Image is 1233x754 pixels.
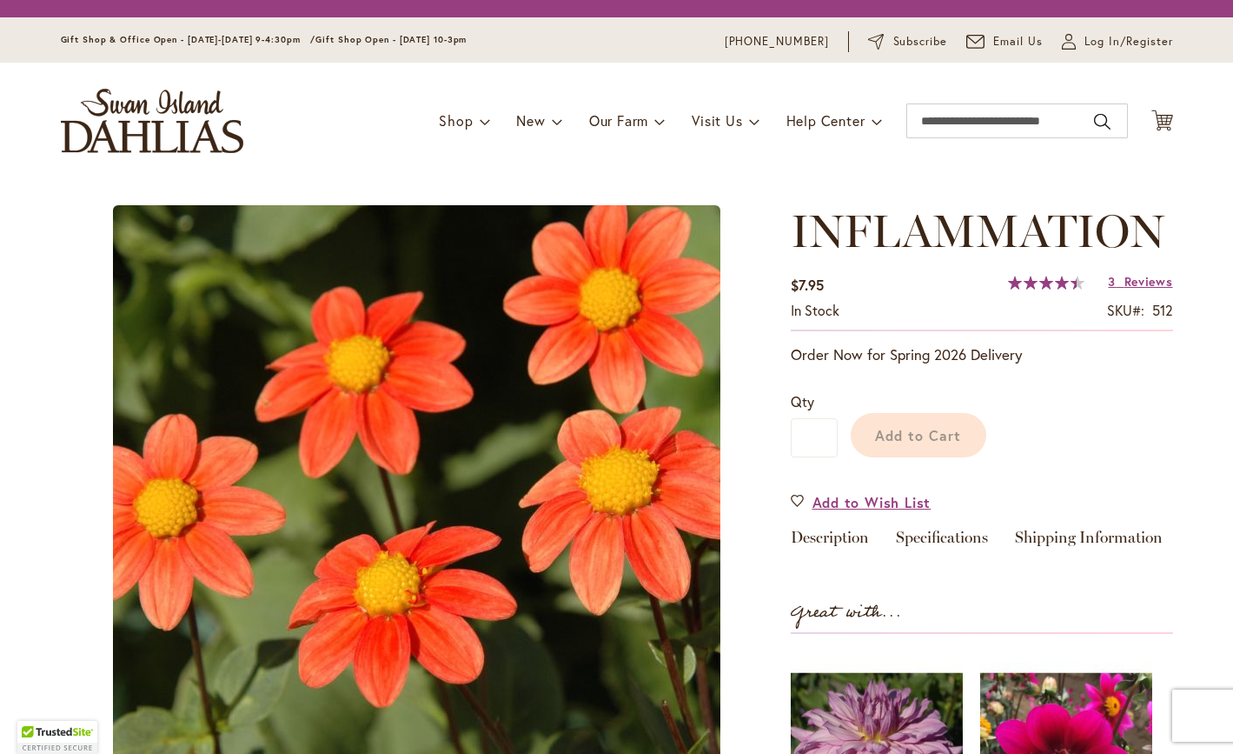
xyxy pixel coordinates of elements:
[1124,273,1173,290] span: Reviews
[791,598,902,627] strong: Great with...
[1108,273,1116,290] span: 3
[725,33,830,50] a: [PHONE_NUMBER]
[791,344,1173,365] p: Order Now for Spring 2026 Delivery
[791,204,1164,258] span: INFLAMMATION
[791,492,931,512] a: Add to Wish List
[692,111,742,130] span: Visit Us
[61,89,243,153] a: store logo
[1062,33,1173,50] a: Log In/Register
[896,530,988,555] a: Specifications
[17,721,97,754] div: TrustedSite Certified
[791,392,814,410] span: Qty
[786,111,865,130] span: Help Center
[1094,108,1110,136] button: Search
[589,111,648,130] span: Our Farm
[516,111,545,130] span: New
[993,33,1043,50] span: Email Us
[791,301,839,319] span: In stock
[315,34,467,45] span: Gift Shop Open - [DATE] 10-3pm
[966,33,1043,50] a: Email Us
[1152,301,1173,321] div: 512
[1015,530,1163,555] a: Shipping Information
[812,492,931,512] span: Add to Wish List
[61,34,316,45] span: Gift Shop & Office Open - [DATE]-[DATE] 9-4:30pm /
[1107,301,1144,319] strong: SKU
[893,33,948,50] span: Subscribe
[1008,276,1084,290] div: 89%
[791,276,824,294] span: $7.95
[791,301,839,321] div: Availability
[1084,33,1173,50] span: Log In/Register
[868,33,947,50] a: Subscribe
[791,530,1173,555] div: Detailed Product Info
[439,111,473,130] span: Shop
[791,530,869,555] a: Description
[1108,273,1172,290] a: 3 Reviews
